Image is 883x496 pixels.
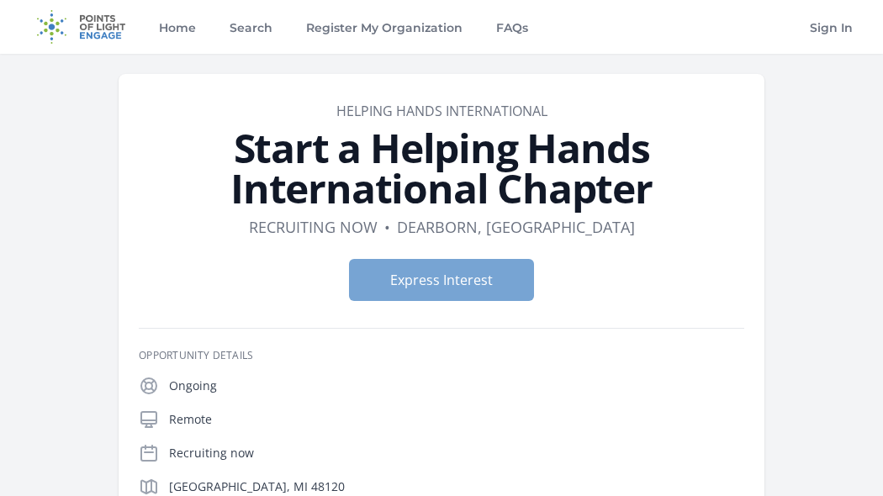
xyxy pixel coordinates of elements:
[139,349,744,362] h3: Opportunity Details
[139,128,744,208] h1: Start a Helping Hands International Chapter
[169,411,744,428] p: Remote
[169,445,744,462] p: Recruiting now
[169,478,744,495] p: [GEOGRAPHIC_DATA], MI 48120
[349,259,534,301] button: Express Interest
[336,102,547,120] a: Helping Hands International
[169,377,744,394] p: Ongoing
[397,215,635,239] dd: Dearborn, [GEOGRAPHIC_DATA]
[384,215,390,239] div: •
[249,215,378,239] dd: Recruiting now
